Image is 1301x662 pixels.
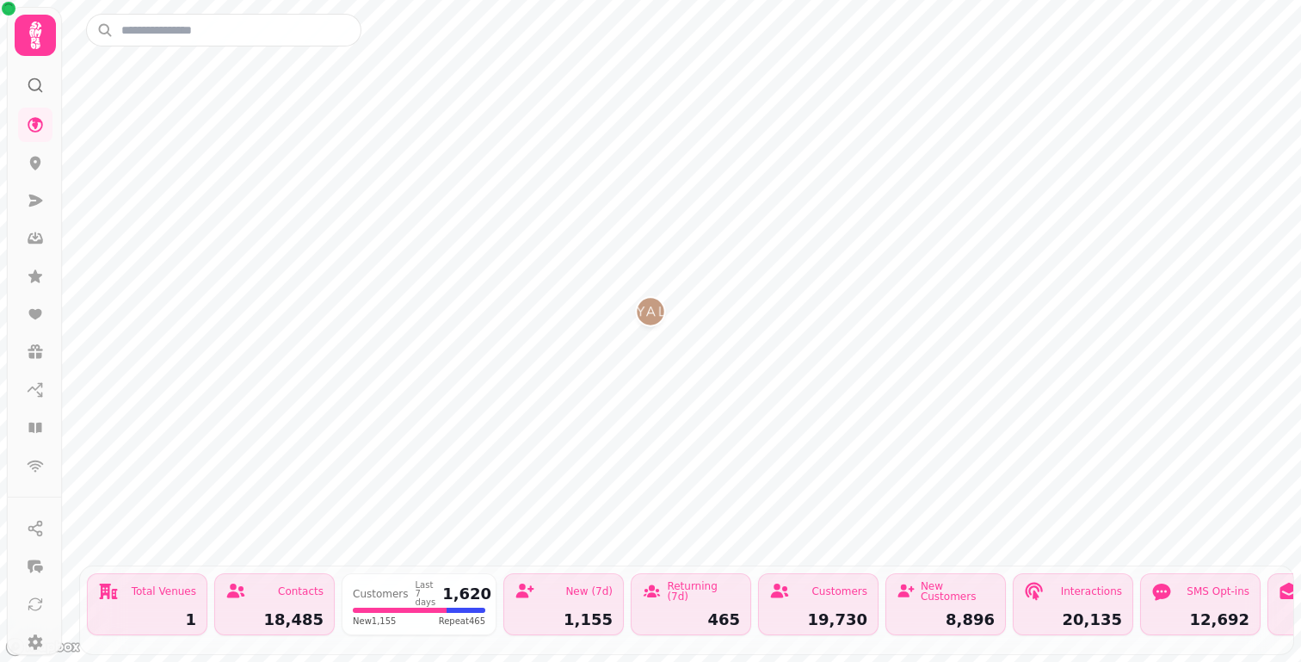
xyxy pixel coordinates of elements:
div: Map marker [637,298,664,331]
div: 1,620 [442,586,491,602]
div: Total Venues [132,586,196,597]
div: Customers [811,586,867,597]
div: 1 [98,612,196,628]
div: Interactions [1061,586,1122,597]
div: 1,155 [515,612,613,628]
div: Contacts [278,586,324,597]
div: Returning (7d) [667,581,740,602]
div: 18,485 [225,612,324,628]
div: Last 7 days [416,581,436,607]
div: 19,730 [769,612,867,628]
a: Mapbox logo [5,637,81,657]
div: SMS Opt-ins [1187,586,1249,597]
div: Customers [353,589,409,599]
div: New Customers [921,581,995,602]
div: 20,135 [1024,612,1122,628]
div: New (7d) [565,586,613,597]
button: Royal Nawaab Pyramid [637,298,664,325]
span: New 1,155 [353,615,396,628]
div: 8,896 [897,612,995,628]
span: Repeat 465 [439,615,485,628]
div: 12,692 [1151,612,1249,628]
div: 465 [642,612,740,628]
